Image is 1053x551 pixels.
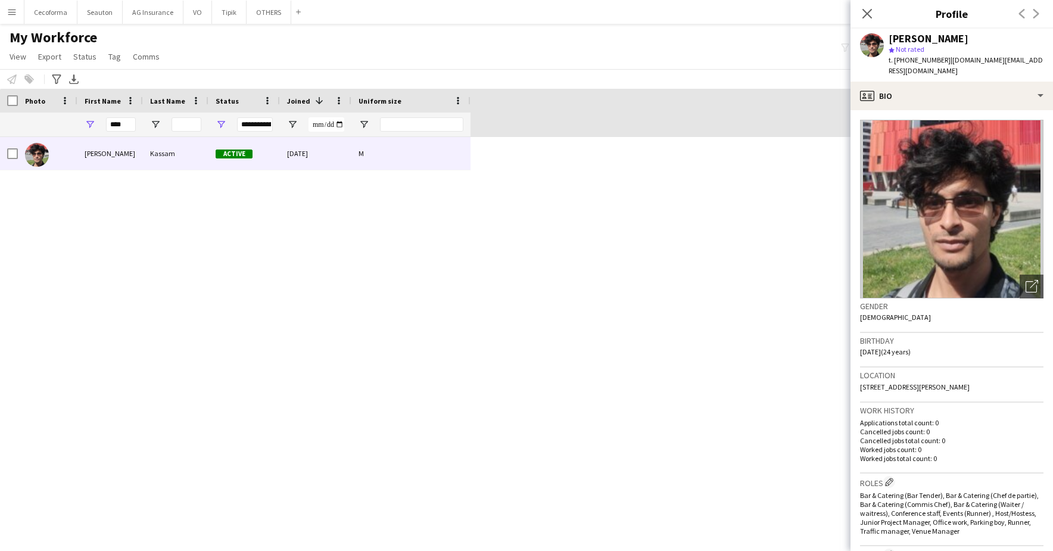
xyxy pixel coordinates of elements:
[850,82,1053,110] div: Bio
[24,1,77,24] button: Cecoforma
[123,1,183,24] button: AG Insurance
[860,491,1039,536] span: Bar & Catering (Bar Tender), Bar & Catering (Chef de partie), Bar & Catering (Commis Chef), Bar &...
[25,143,49,167] img: Nahid Kassam
[287,96,310,105] span: Joined
[860,405,1043,416] h3: Work history
[889,55,1043,75] span: | [DOMAIN_NAME][EMAIL_ADDRESS][DOMAIN_NAME]
[150,96,185,105] span: Last Name
[133,51,160,62] span: Comms
[860,454,1043,463] p: Worked jobs total count: 0
[359,96,401,105] span: Uniform size
[106,117,136,132] input: First Name Filter Input
[889,33,968,44] div: [PERSON_NAME]
[216,119,226,130] button: Open Filter Menu
[1020,275,1043,298] div: Open photos pop-in
[172,117,201,132] input: Last Name Filter Input
[860,120,1043,298] img: Crew avatar or photo
[860,347,911,356] span: [DATE] (24 years)
[359,119,369,130] button: Open Filter Menu
[860,370,1043,381] h3: Location
[10,51,26,62] span: View
[216,150,253,158] span: Active
[860,418,1043,427] p: Applications total count: 0
[287,119,298,130] button: Open Filter Menu
[889,55,951,64] span: t. [PHONE_NUMBER]
[860,382,970,391] span: [STREET_ADDRESS][PERSON_NAME]
[216,96,239,105] span: Status
[183,1,212,24] button: VO
[860,445,1043,454] p: Worked jobs count: 0
[896,45,924,54] span: Not rated
[309,117,344,132] input: Joined Filter Input
[359,149,364,158] span: M
[860,436,1043,445] p: Cancelled jobs total count: 0
[212,1,247,24] button: Tipik
[108,51,121,62] span: Tag
[77,137,143,170] div: [PERSON_NAME]
[5,49,31,64] a: View
[143,137,208,170] div: Kassam
[49,72,64,86] app-action-btn: Advanced filters
[850,6,1053,21] h3: Profile
[10,29,97,46] span: My Workforce
[860,476,1043,488] h3: Roles
[150,119,161,130] button: Open Filter Menu
[25,96,45,105] span: Photo
[860,301,1043,312] h3: Gender
[67,72,81,86] app-action-btn: Export XLSX
[128,49,164,64] a: Comms
[38,51,61,62] span: Export
[33,49,66,64] a: Export
[380,117,463,132] input: Uniform size Filter Input
[247,1,291,24] button: OTHERS
[860,427,1043,436] p: Cancelled jobs count: 0
[68,49,101,64] a: Status
[77,1,123,24] button: Seauton
[860,335,1043,346] h3: Birthday
[85,119,95,130] button: Open Filter Menu
[104,49,126,64] a: Tag
[85,96,121,105] span: First Name
[280,137,351,170] div: [DATE]
[860,313,931,322] span: [DEMOGRAPHIC_DATA]
[73,51,96,62] span: Status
